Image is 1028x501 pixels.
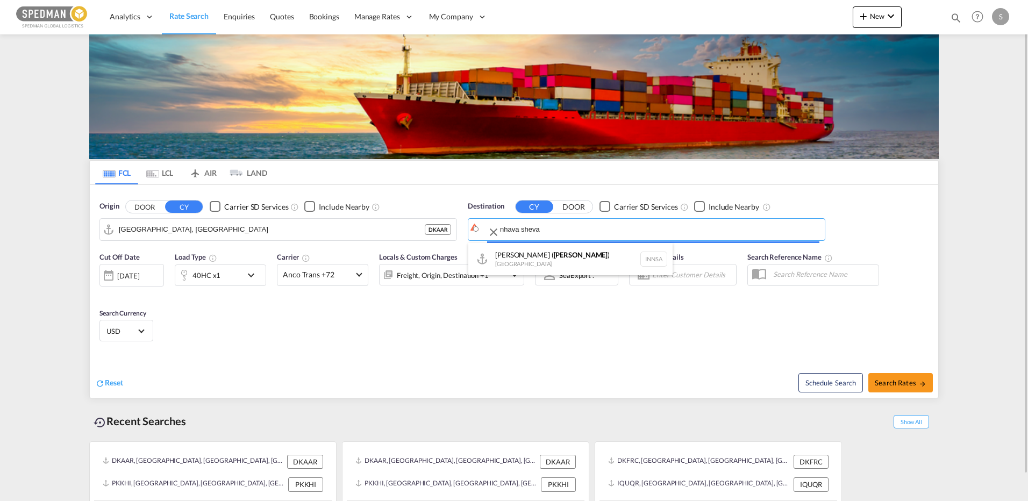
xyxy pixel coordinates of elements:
span: Origin [99,201,119,212]
md-checkbox: Checkbox No Ink [694,201,759,212]
span: Show All [894,415,929,428]
div: IQUQR, Umm Qasr Port, Iraq, South West Asia, Asia Pacific [608,477,791,491]
span: Search Rates [875,378,926,387]
img: LCL+%26+FCL+BACKGROUND.png [89,34,939,159]
div: PKKHI [288,477,323,491]
span: Destination [468,201,504,212]
md-icon: Unchecked: Ignores neighbouring ports when fetching rates.Checked : Includes neighbouring ports w... [372,203,380,211]
div: Freight Origin Destination Factory Stuffing [397,268,489,283]
div: DKAAR, Aarhus, Denmark, Northern Europe, Europe [355,455,537,469]
span: Anco Trans +72 [283,269,353,280]
div: Include Nearby [319,202,369,212]
div: IQUQR [794,477,829,491]
img: c12ca350ff1b11efb6b291369744d907.png [16,5,89,29]
div: icon-refreshReset [95,377,123,389]
md-icon: icon-chevron-down [884,10,897,23]
md-icon: icon-airplane [189,167,202,175]
span: Enquiries [224,12,255,21]
div: Carrier SD Services [224,202,288,212]
div: DKAAR [540,455,576,469]
md-icon: icon-backup-restore [94,416,106,429]
md-icon: The selected Trucker/Carrierwill be displayed in the rate results If the rates are from another f... [302,254,310,262]
span: Bookings [309,12,339,21]
div: S [992,8,1009,25]
div: [DATE] [99,264,164,287]
input: Search by Port [119,221,425,238]
span: Manage Rates [354,11,400,22]
span: Search Reference Name [747,253,833,261]
md-icon: icon-plus 400-fg [857,10,870,23]
md-datepicker: Select [99,285,108,300]
button: Note: By default Schedule search will only considerorigin ports, destination ports and cut off da... [798,373,863,392]
md-icon: Your search will be saved by the below given name [824,254,833,262]
div: Help [968,8,992,27]
button: CY [516,201,553,213]
div: 40HC x1 [192,268,220,283]
md-icon: icon-refresh [95,378,105,388]
span: New [857,12,897,20]
span: My Company [429,11,473,22]
span: Carrier [277,253,310,261]
div: 40HC x1icon-chevron-down [175,264,266,286]
button: CY [165,201,203,213]
button: Clear Input [487,221,500,243]
span: Help [968,8,987,26]
md-pagination-wrapper: Use the left and right arrow keys to navigate between tabs [95,161,267,184]
span: Analytics [110,11,140,22]
md-tab-item: LCL [138,161,181,184]
div: icon-magnify [950,12,962,28]
md-tab-item: FCL [95,161,138,184]
md-icon: icon-information-outline [209,254,217,262]
div: SeaExport . [559,271,594,280]
md-tab-item: AIR [181,161,224,184]
md-tab-item: LAND [224,161,267,184]
input: Search by Port [500,221,819,238]
md-input-container: Karachi, PKKHI [468,219,825,240]
div: Recent Searches [89,409,190,433]
span: Reset [105,378,123,387]
div: Carrier SD Services [614,202,678,212]
button: DOOR [555,201,592,213]
div: Include Nearby [709,202,759,212]
div: PKKHI, Karachi, Pakistan, Indian Subcontinent, Asia Pacific [103,477,285,491]
span: Search Currency [99,309,146,317]
md-input-container: Aarhus, DKAAR [100,219,456,240]
div: DKAAR, Aarhus, Denmark, Northern Europe, Europe [103,455,284,469]
div: DKAAR [287,455,323,469]
md-icon: Unchecked: Ignores neighbouring ports when fetching rates.Checked : Includes neighbouring ports w... [762,203,771,211]
span: Cut Off Date [99,253,140,261]
div: Origin DOOR CY Checkbox No InkUnchecked: Search for CY (Container Yard) services for all selected... [90,185,938,398]
input: Enter Customer Details [652,267,733,283]
button: Search Ratesicon-arrow-right [868,373,933,392]
div: DKFRC [794,455,829,469]
div: DKAAR [425,224,451,235]
span: USD [106,326,137,336]
md-icon: icon-arrow-right [919,380,926,388]
input: Search Reference Name [768,266,879,282]
md-icon: icon-magnify [950,12,962,24]
md-checkbox: Checkbox No Ink [304,201,369,212]
button: icon-plus 400-fgNewicon-chevron-down [853,6,902,28]
span: Rate Search [169,11,209,20]
md-icon: Unchecked: Search for CY (Container Yard) services for all selected carriers.Checked : Search for... [680,203,689,211]
md-checkbox: Checkbox No Ink [599,201,678,212]
button: DOOR [126,201,163,213]
span: Load Type [175,253,217,261]
div: PKKHI [541,477,576,491]
md-icon: icon-chevron-down [245,269,263,282]
div: PKKHI, Karachi, Pakistan, Indian Subcontinent, Asia Pacific [355,477,538,491]
md-select: Select Currency: $ USDUnited States Dollar [105,323,147,339]
md-icon: Unchecked: Search for CY (Container Yard) services for all selected carriers.Checked : Search for... [290,203,299,211]
span: Quotes [270,12,294,21]
span: Locals & Custom Charges [379,253,458,261]
div: [DATE] [117,271,139,281]
div: Freight Origin Destination Factory Stuffingicon-chevron-down [379,264,524,285]
md-checkbox: Checkbox No Ink [210,201,288,212]
div: DKFRC, Fredericia, Denmark, Northern Europe, Europe [608,455,791,469]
